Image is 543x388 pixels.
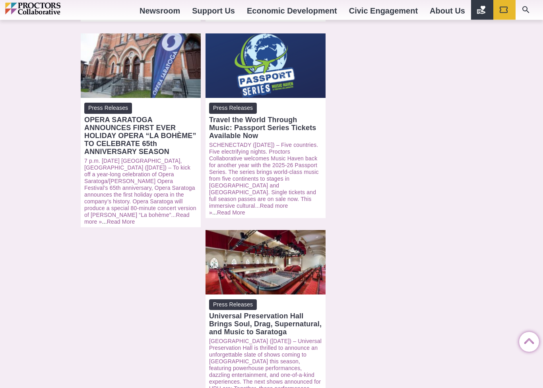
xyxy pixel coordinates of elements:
[209,312,322,336] div: Universal Preservation Hall Brings Soul, Drag, Supernatural, and Music to Saratoga
[209,103,257,114] span: Press Releases
[209,103,322,140] a: Press Releases Travel the World Through Music: Passport Series Tickets Available Now
[209,203,288,216] a: Read more »
[84,116,197,156] div: OPERA SARATOGA ANNOUNCES FIRST EVER HOLIDAY OPERA “LA BOHÈME” TO CELEBRATE 65th ANNIVERSARY SEASON
[84,103,197,156] a: Press Releases OPERA SARATOGA ANNOUNCES FIRST EVER HOLIDAY OPERA “LA BOHÈME” TO CELEBRATE 65th AN...
[84,212,190,225] a: Read more »
[519,332,535,348] a: Back to Top
[107,219,135,225] a: Read More
[84,158,196,218] a: 7 p.m. [DATE] [GEOGRAPHIC_DATA], [GEOGRAPHIC_DATA] ([DATE]) – To kick off a year-long celebration...
[209,142,319,209] a: SCHENECTADY ([DATE]) – Five countries. Five electrifying nights. Proctors Collaborative welcomes ...
[209,116,322,140] div: Travel the World Through Music: Passport Series Tickets Available Now
[84,158,197,226] p: ...
[209,300,322,336] a: Press Releases Universal Preservation Hall Brings Soul, Drag, Supernatural, and Music to Saratoga
[217,210,245,216] a: Read More
[209,142,322,216] p: ...
[5,3,95,15] img: Proctors logo
[84,103,132,114] span: Press Releases
[209,300,257,310] span: Press Releases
